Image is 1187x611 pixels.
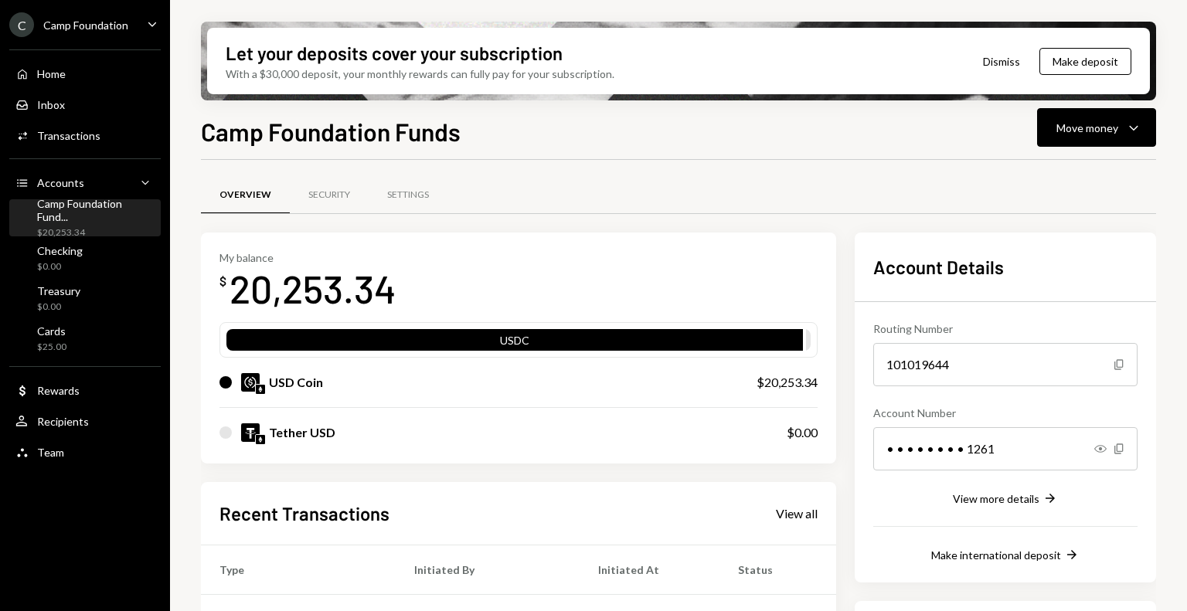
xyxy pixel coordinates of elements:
[219,188,271,202] div: Overview
[9,90,161,118] a: Inbox
[241,423,260,442] img: USDT
[201,116,461,147] h1: Camp Foundation Funds
[580,545,719,594] th: Initiated At
[9,320,161,357] a: Cards$25.00
[37,415,89,428] div: Recipients
[256,385,265,394] img: ethereum-mainnet
[219,251,396,264] div: My balance
[37,197,155,223] div: Camp Foundation Fund...
[9,59,161,87] a: Home
[37,341,66,354] div: $25.00
[9,12,34,37] div: C
[256,435,265,444] img: ethereum-mainnet
[37,67,66,80] div: Home
[37,446,64,459] div: Team
[37,226,155,239] div: $20,253.34
[226,40,563,66] div: Let your deposits cover your subscription
[757,373,818,392] div: $20,253.34
[873,427,1138,470] div: • • • • • • • • 1261
[964,43,1039,80] button: Dismiss
[201,545,396,594] th: Type
[9,438,161,466] a: Team
[9,168,161,196] a: Accounts
[230,264,396,313] div: 20,253.34
[873,321,1138,337] div: Routing Number
[953,492,1039,505] div: View more details
[226,332,803,354] div: USDC
[37,324,66,338] div: Cards
[1037,108,1156,147] button: Move money
[269,373,323,392] div: USD Coin
[201,175,290,215] a: Overview
[37,129,100,142] div: Transactions
[226,66,614,82] div: With a $30,000 deposit, your monthly rewards can fully pay for your subscription.
[9,280,161,317] a: Treasury$0.00
[719,545,836,594] th: Status
[308,188,350,202] div: Security
[873,343,1138,386] div: 101019644
[37,284,80,297] div: Treasury
[787,423,818,442] div: $0.00
[9,121,161,149] a: Transactions
[37,300,80,314] div: $0.00
[931,547,1080,564] button: Make international deposit
[37,260,83,273] div: $0.00
[37,176,84,189] div: Accounts
[776,504,818,521] a: View all
[219,273,226,289] div: $
[37,244,83,257] div: Checking
[873,405,1138,421] div: Account Number
[37,98,65,111] div: Inbox
[219,501,389,526] h2: Recent Transactions
[9,376,161,404] a: Rewards
[43,19,128,32] div: Camp Foundation
[1056,120,1118,136] div: Move money
[931,548,1061,562] div: Make international deposit
[776,506,818,521] div: View all
[9,239,161,277] a: Checking$0.00
[1039,48,1131,75] button: Make deposit
[396,545,580,594] th: Initiated By
[953,490,1058,507] button: View more details
[369,175,447,215] a: Settings
[269,423,335,442] div: Tether USD
[37,384,80,397] div: Rewards
[873,254,1138,280] h2: Account Details
[9,407,161,435] a: Recipients
[290,175,369,215] a: Security
[387,188,429,202] div: Settings
[9,199,161,236] a: Camp Foundation Fund...$20,253.34
[241,373,260,392] img: USDC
